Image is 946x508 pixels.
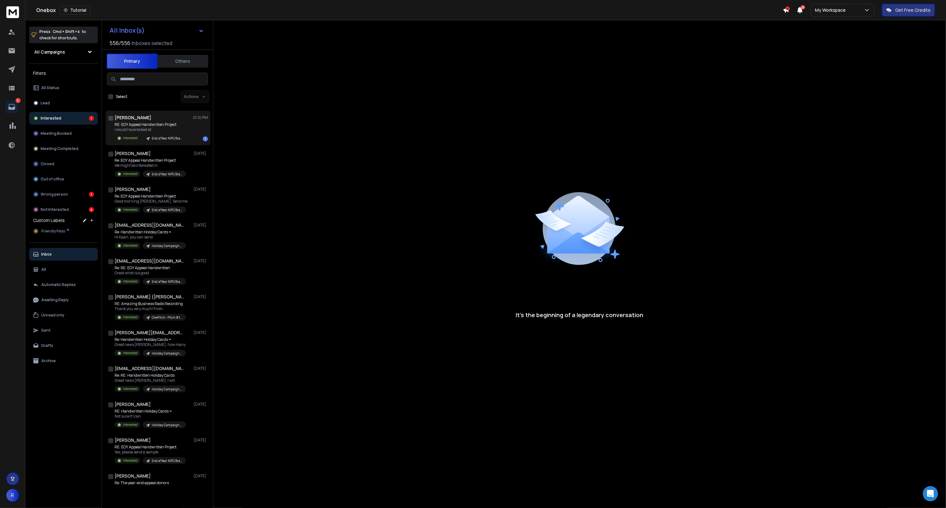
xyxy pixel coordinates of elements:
[41,192,68,197] p: Wrong person
[194,223,208,228] p: [DATE]
[115,199,188,204] p: Good morning [PERSON_NAME], Send me
[89,192,94,197] div: 1
[115,306,186,311] p: Thank you very much! From:
[115,163,186,168] p: We might be interested in
[115,122,186,127] p: RE: EOY Appeal Handwritten Project
[104,24,209,37] button: All Inbox(s)
[157,54,208,68] button: Others
[123,458,138,463] p: Interested
[923,486,938,501] div: Open Intercom Messenger
[115,186,151,192] h1: [PERSON_NAME]
[41,116,61,121] p: Interested
[29,46,98,58] button: All Campaigns
[116,94,127,99] label: Select
[123,315,138,320] p: Interested
[115,473,151,479] h1: [PERSON_NAME]
[123,279,138,284] p: Interested
[107,54,157,69] button: Primary
[41,229,65,234] span: Friendly Pass
[152,136,182,141] p: End of Year NPO Brass
[115,270,186,276] p: Great what is a good
[29,278,98,291] button: Automatic Replies
[41,267,46,272] p: All
[123,172,138,176] p: Interested
[115,258,184,264] h1: [EMAIL_ADDRESS][DOMAIN_NAME]
[152,423,182,427] p: Holiday Campaign SN Contacts
[115,342,186,347] p: Great news [PERSON_NAME], how many
[29,263,98,276] button: All
[33,217,65,224] h3: Custom Labels
[52,28,81,35] span: Cmd + Shift + k
[115,127,186,132] p: I would have looked at
[41,252,52,257] p: Inbox
[29,324,98,337] button: Sent
[115,437,151,443] h1: [PERSON_NAME]
[115,230,186,235] p: Re: Handwritten Holiday Cards =
[194,258,208,264] p: [DATE]
[152,351,182,356] p: Holiday Campaign SN Contacts
[29,112,98,125] button: Interested1
[123,387,138,391] p: Interested
[115,373,186,378] p: Re: RE: Handwritten Holiday Cards
[29,203,98,216] button: Not Interested4
[115,158,186,163] p: Re: EOY Appeal Handwritten Project
[203,136,208,141] div: 1
[41,161,54,166] p: Closed
[16,98,21,103] p: 6
[41,85,59,90] p: All Status
[6,489,19,502] button: R
[34,49,65,55] h1: All Campaigns
[194,438,208,443] p: [DATE]
[115,480,186,485] p: Re: The year-end appeal donors
[29,81,98,94] button: All Status
[516,310,644,319] p: It’s the beginning of a legendary conversation
[115,378,186,383] p: Great news [PERSON_NAME], I will
[41,177,64,182] p: Out of office
[39,29,86,41] p: Press to check for shortcuts.
[152,459,182,463] p: End of Year NPO Brass
[60,6,90,15] button: Tutorial
[882,4,935,16] button: Get Free Credits
[115,114,151,121] h1: [PERSON_NAME]
[115,329,184,336] h1: [PERSON_NAME][EMAIL_ADDRESS][DATE][DOMAIN_NAME]
[36,6,783,15] div: Onebox
[132,39,172,47] h3: Inboxes selected
[115,365,184,372] h1: [EMAIL_ADDRESS][DOMAIN_NAME]
[123,243,138,248] p: Interested
[115,409,186,414] p: RE: Handwritten Holiday Cards =
[152,244,182,248] p: Holiday Campaign SN Contacts
[41,282,76,287] p: Automatic Replies
[194,151,208,156] p: [DATE]
[41,297,69,303] p: Awaiting Reply
[115,445,186,450] p: RE: EOY Appeal Handwritten Project
[115,194,188,199] p: Re: EOY Appeal Handwritten Project
[115,337,186,342] p: Re: Handwritten Holiday Cards =
[115,222,184,228] h1: [EMAIL_ADDRESS][DOMAIN_NAME]
[815,7,848,13] p: My Workspace
[194,402,208,407] p: [DATE]
[41,313,64,318] p: Unread only
[115,450,186,455] p: Yes, please send a sample
[123,422,138,427] p: Interested
[115,265,186,270] p: Re: RE: EOY Appeal Handwritten
[123,207,138,212] p: Interested
[115,235,186,240] p: Hi Kaarl, you can send
[41,358,56,363] p: Archive
[801,5,805,10] span: 22
[89,116,94,121] div: 1
[29,127,98,140] button: Meeting Booked
[29,142,98,155] button: Meeting Completed
[29,294,98,306] button: Awaiting Reply
[41,328,50,333] p: Sent
[123,351,138,355] p: Interested
[29,248,98,261] button: Inbox
[29,158,98,170] button: Closed
[152,172,182,177] p: End of Year NPO Brass
[194,294,208,299] p: [DATE]
[895,7,930,13] p: Get Free Credits
[193,115,208,120] p: 01:10 PM
[29,355,98,367] button: Archive
[152,387,182,392] p: Holiday Campaign SN Contacts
